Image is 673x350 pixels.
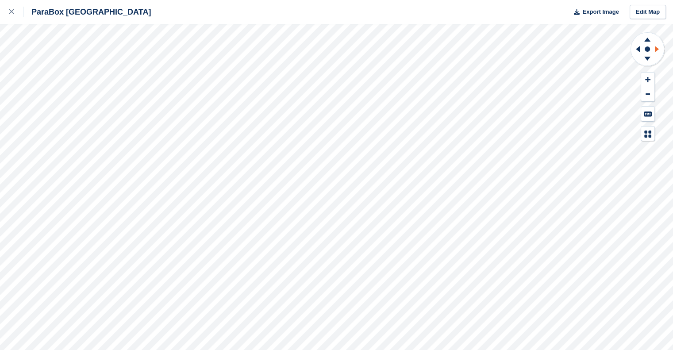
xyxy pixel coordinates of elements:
[630,5,666,19] a: Edit Map
[641,73,654,87] button: Zoom In
[23,7,151,17] div: ParaBox [GEOGRAPHIC_DATA]
[641,87,654,102] button: Zoom Out
[569,5,619,19] button: Export Image
[641,107,654,121] button: Keyboard Shortcuts
[582,8,619,16] span: Export Image
[641,127,654,141] button: Map Legend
